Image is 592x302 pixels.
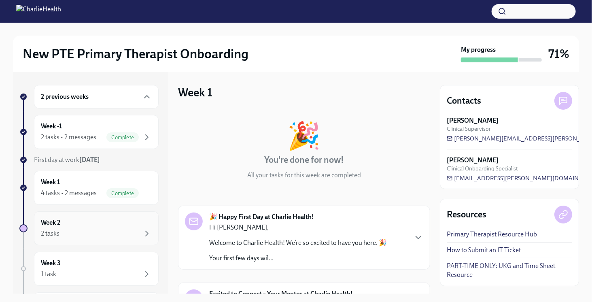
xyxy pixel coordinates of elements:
[34,85,159,108] div: 2 previous weeks
[19,115,159,149] a: Week -12 tasks • 2 messagesComplete
[447,95,481,107] h4: Contacts
[41,218,60,227] h6: Week 2
[288,122,321,149] div: 🎉
[178,85,212,100] h3: Week 1
[447,246,521,255] a: How to Submit an IT Ticket
[41,189,97,198] div: 4 tasks • 2 messages
[447,116,499,125] strong: [PERSON_NAME]
[41,133,96,142] div: 2 tasks • 2 messages
[19,171,159,205] a: Week 14 tasks • 2 messagesComplete
[41,178,60,187] h6: Week 1
[209,223,387,232] p: Hi [PERSON_NAME],
[34,156,100,164] span: First day at work
[447,156,499,165] strong: [PERSON_NAME]
[447,125,491,133] span: Clinical Supervisor
[41,259,61,268] h6: Week 3
[461,45,496,54] strong: My progress
[209,289,353,298] strong: Excited to Connect – Your Mentor at Charlie Health!
[19,252,159,286] a: Week 31 task
[447,230,537,239] a: Primary Therapist Resource Hub
[106,190,139,196] span: Complete
[264,154,344,166] h4: You're done for now!
[19,211,159,245] a: Week 22 tasks
[23,46,248,62] h2: New PTE Primary Therapist Onboarding
[447,165,518,172] span: Clinical Onboarding Specialist
[19,155,159,164] a: First day at work[DATE]
[41,92,89,101] h6: 2 previous weeks
[209,238,387,247] p: Welcome to Charlie Health! We’re so excited to have you here. 🎉
[447,262,572,279] a: PART-TIME ONLY: UKG and Time Sheet Resource
[247,171,361,180] p: All your tasks for this week are completed
[41,270,56,279] div: 1 task
[16,5,61,18] img: CharlieHealth
[209,213,314,221] strong: 🎉 Happy First Day at Charlie Health!
[447,208,486,221] h4: Resources
[41,229,59,238] div: 2 tasks
[548,47,569,61] h3: 71%
[79,156,100,164] strong: [DATE]
[41,122,62,131] h6: Week -1
[106,134,139,140] span: Complete
[209,254,387,263] p: Your first few days wil...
